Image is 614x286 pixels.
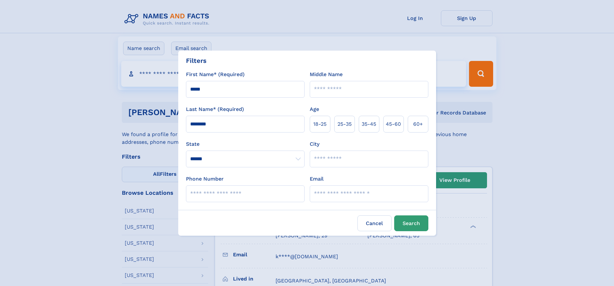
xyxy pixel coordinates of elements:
[186,56,207,65] div: Filters
[186,140,305,148] label: State
[186,105,244,113] label: Last Name* (Required)
[394,215,428,231] button: Search
[186,71,245,78] label: First Name* (Required)
[413,120,423,128] span: 60+
[386,120,401,128] span: 45‑60
[310,105,319,113] label: Age
[357,215,392,231] label: Cancel
[362,120,376,128] span: 35‑45
[313,120,326,128] span: 18‑25
[310,140,319,148] label: City
[337,120,352,128] span: 25‑35
[186,175,224,183] label: Phone Number
[310,175,324,183] label: Email
[310,71,343,78] label: Middle Name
